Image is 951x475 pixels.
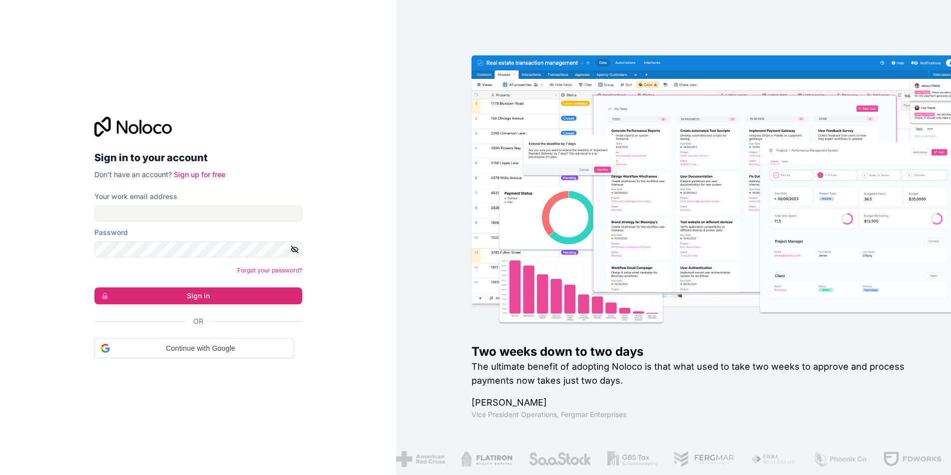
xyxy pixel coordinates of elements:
[94,149,302,167] h2: Sign in to your account
[472,344,919,360] h1: Two weeks down to two days
[94,338,294,358] div: Continue with Google
[472,396,919,410] h1: [PERSON_NAME]
[472,360,919,388] h2: The ultimate benefit of adopting Noloco is that what used to take two weeks to approve and proces...
[94,170,172,179] span: Don't have an account?
[798,451,857,467] img: /assets/fdworks-Bi04fVtw.png
[728,451,782,467] img: /assets/phoenix-BREaitsQ.png
[666,451,713,467] img: /assets/fiera-fwj2N5v4.png
[94,241,302,257] input: Password
[94,192,177,202] label: Your work email address
[376,451,428,467] img: /assets/flatiron-C8eUkumj.png
[94,287,302,304] button: Sign in
[94,206,302,222] input: Email address
[237,266,302,274] a: Forgot your password?
[94,228,128,237] label: Password
[444,451,506,467] img: /assets/saastock-C6Zbiodz.png
[472,410,919,420] h1: Vice President Operations , Fergmar Enterprises
[174,170,225,179] a: Sign up for free
[114,343,288,354] span: Continue with Google
[193,316,203,326] span: Or
[522,451,573,467] img: /assets/gbstax-C-GtDUiK.png
[589,451,650,467] img: /assets/fergmar-CudnrXN5.png
[872,451,937,467] img: /assets/baldridge-DxmPIwAm.png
